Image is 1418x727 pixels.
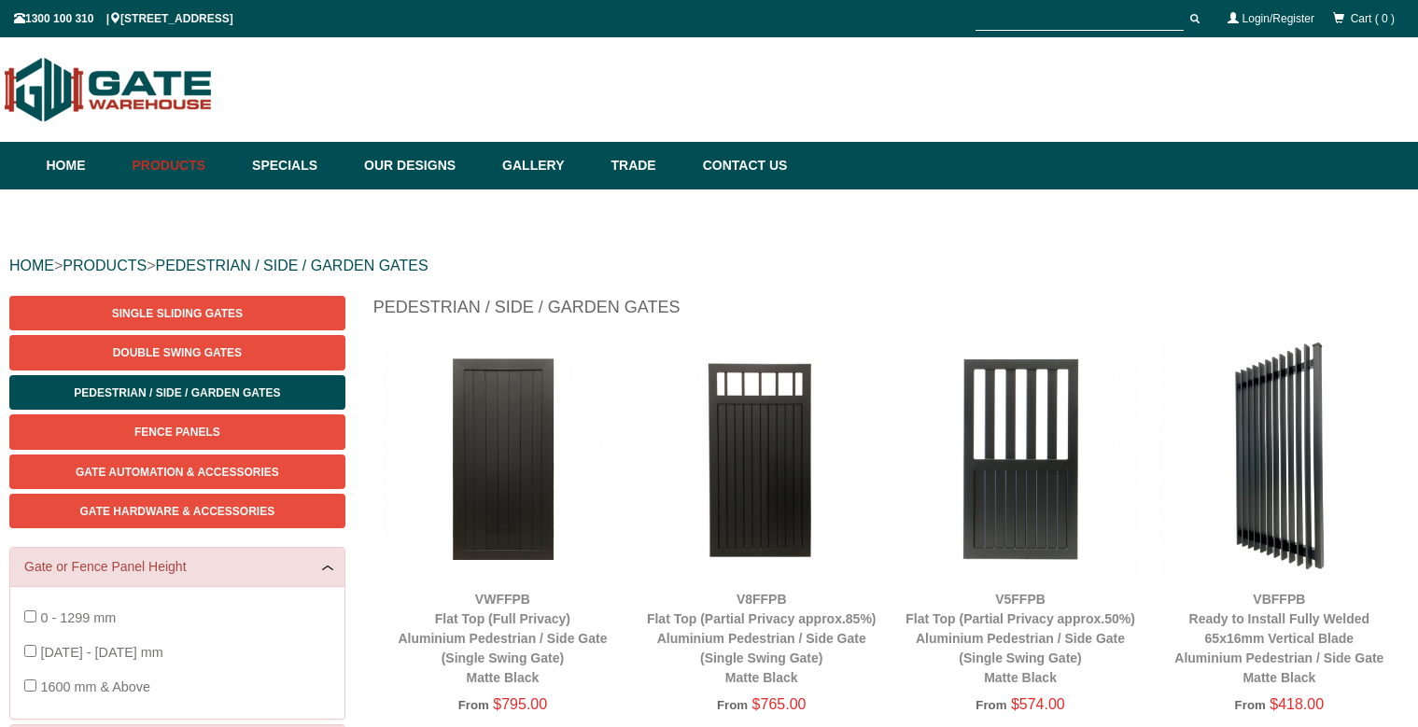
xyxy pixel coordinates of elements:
[9,414,345,449] a: Fence Panels
[1011,696,1065,712] span: $574.00
[458,698,489,712] span: From
[243,142,355,189] a: Specials
[906,592,1135,685] a: V5FFPBFlat Top (Partial Privacy approx.50%)Aluminium Pedestrian / Side Gate (Single Swing Gate)Ma...
[398,592,607,685] a: VWFFPBFlat Top (Full Privacy)Aluminium Pedestrian / Side Gate (Single Swing Gate)Matte Black
[1351,12,1395,25] span: Cart ( 0 )
[123,142,244,189] a: Products
[493,142,601,189] a: Gallery
[717,698,748,712] span: From
[383,338,623,578] img: VWFFPB - Flat Top (Full Privacy) - Aluminium Pedestrian / Side Gate (Single Swing Gate) - Matte B...
[1235,698,1266,712] span: From
[900,338,1140,578] img: V5FFPB - Flat Top (Partial Privacy approx.50%) - Aluminium Pedestrian / Side Gate (Single Swing G...
[40,679,150,694] span: 1600 mm & Above
[74,386,280,399] span: Pedestrian / Side / Garden Gates
[1159,338,1399,578] img: VBFFPB - Ready to Install Fully Welded 65x16mm Vertical Blade - Aluminium Pedestrian / Side Gate ...
[976,7,1184,31] input: SEARCH PRODUCTS
[9,236,1409,296] div: > >
[355,142,493,189] a: Our Designs
[9,258,54,273] a: HOME
[113,346,242,359] span: Double Swing Gates
[63,258,147,273] a: PRODUCTS
[1270,696,1324,712] span: $418.00
[1243,12,1314,25] a: Login/Register
[647,592,877,685] a: V8FFPBFlat Top (Partial Privacy approx.85%)Aluminium Pedestrian / Side Gate (Single Swing Gate)Ma...
[1174,592,1383,685] a: VBFFPBReady to Install Fully Welded 65x16mm Vertical BladeAluminium Pedestrian / Side GateMatte B...
[9,494,345,528] a: Gate Hardware & Accessories
[134,426,220,439] span: Fence Panels
[694,142,788,189] a: Contact Us
[9,296,345,330] a: Single Sliding Gates
[47,142,123,189] a: Home
[641,338,881,578] img: V8FFPB - Flat Top (Partial Privacy approx.85%) - Aluminium Pedestrian / Side Gate (Single Swing G...
[976,698,1006,712] span: From
[80,505,275,518] span: Gate Hardware & Accessories
[40,610,116,625] span: 0 - 1299 mm
[14,12,233,25] span: 1300 100 310 | [STREET_ADDRESS]
[373,296,1409,329] h1: Pedestrian / Side / Garden Gates
[112,307,243,320] span: Single Sliding Gates
[601,142,693,189] a: Trade
[155,258,428,273] a: PEDESTRIAN / SIDE / GARDEN GATES
[493,696,547,712] span: $795.00
[9,375,345,410] a: Pedestrian / Side / Garden Gates
[9,335,345,370] a: Double Swing Gates
[9,454,345,489] a: Gate Automation & Accessories
[40,645,162,660] span: [DATE] - [DATE] mm
[24,557,330,577] a: Gate or Fence Panel Height
[752,696,807,712] span: $765.00
[76,466,279,479] span: Gate Automation & Accessories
